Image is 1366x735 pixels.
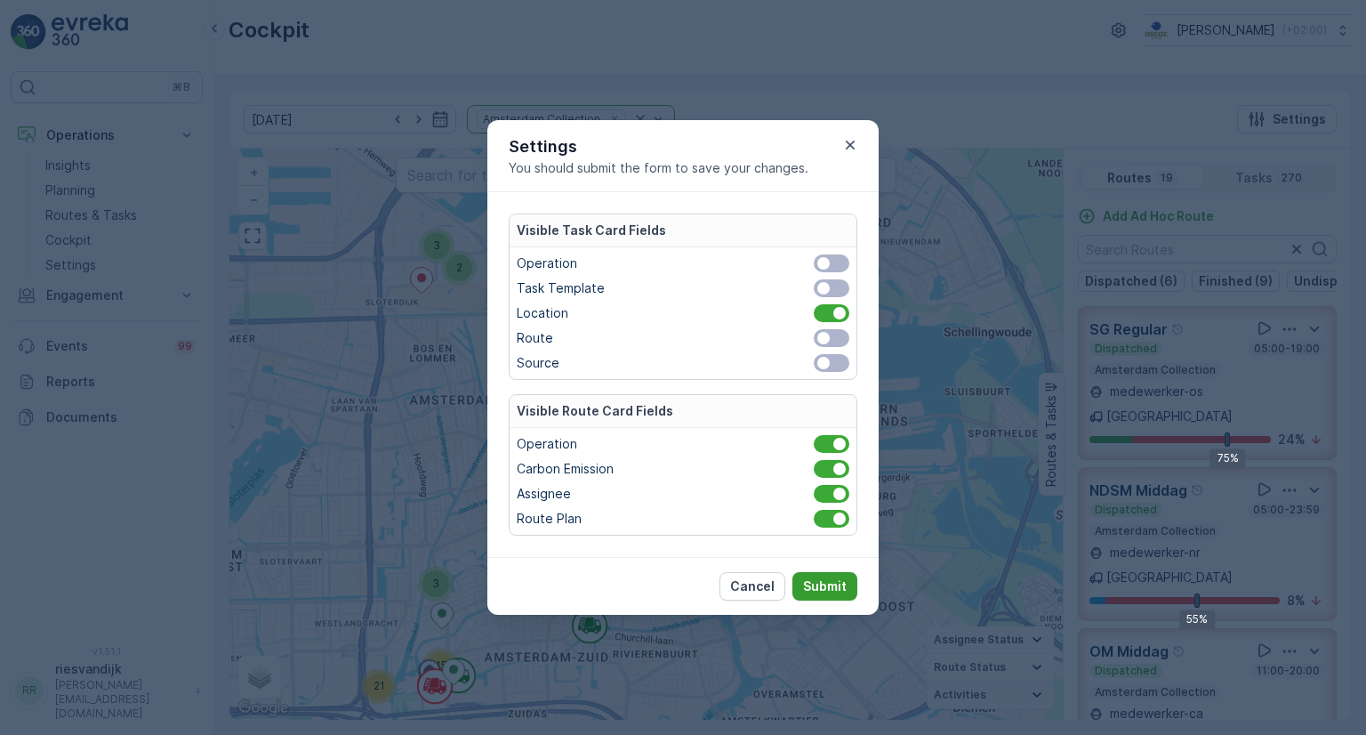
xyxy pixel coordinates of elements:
[517,304,568,322] p: Location
[517,460,614,478] p: Carbon Emission
[517,510,582,528] p: Route Plan
[517,279,605,297] p: Task Template
[509,159,808,177] span: You should submit the form to save your changes.
[517,354,559,372] p: Source
[509,134,808,159] p: Settings
[517,435,577,453] p: Operation
[517,254,577,272] p: Operation
[719,572,785,601] button: Cancel
[1179,610,1215,629] div: 55%
[517,329,553,347] p: Route
[792,572,857,601] button: Submit
[517,222,666,239] p: Visible Task Card Fields
[730,577,775,595] p: Cancel
[517,485,571,503] p: Assignee
[1210,448,1246,468] div: 75%
[803,577,847,595] p: Submit
[517,402,673,420] p: Visible Route Card Fields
